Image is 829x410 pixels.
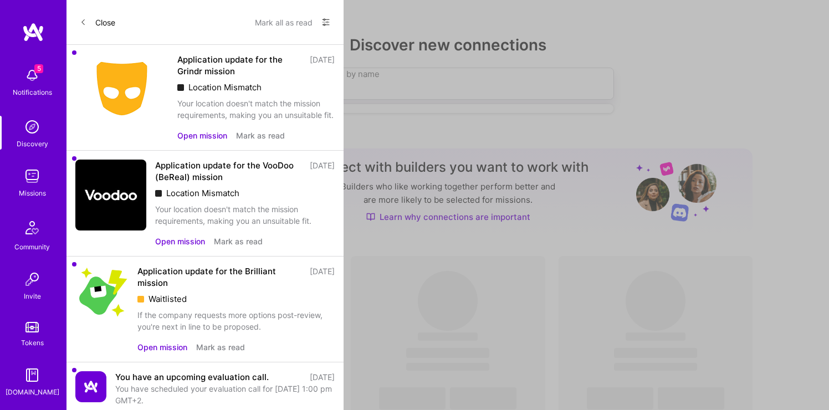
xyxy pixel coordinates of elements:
[75,371,106,402] img: Company Logo
[137,265,303,289] div: Application update for the Brilliant mission
[14,241,50,253] div: Community
[137,309,335,332] div: If the company requests more options post-review, you're next in line to be proposed.
[25,322,39,332] img: tokens
[236,130,285,141] button: Mark as read
[21,337,44,348] div: Tokens
[255,13,313,31] button: Mark all as read
[177,54,303,77] div: Application update for the Grindr mission
[34,64,43,73] span: 5
[21,64,43,86] img: bell
[75,265,129,318] img: Company Logo
[177,130,227,141] button: Open mission
[155,235,205,247] button: Open mission
[21,165,43,187] img: teamwork
[310,371,335,383] div: [DATE]
[80,13,115,31] button: Close
[19,214,45,241] img: Community
[115,383,335,406] div: You have scheduled your evaluation call for [DATE] 1:00 pm GMT+2.
[75,160,146,230] img: Company Logo
[214,235,263,247] button: Mark as read
[21,364,43,386] img: guide book
[75,54,168,124] img: Company Logo
[21,116,43,138] img: discovery
[310,265,335,289] div: [DATE]
[155,160,303,183] div: Application update for the VooDoo (BeReal) mission
[196,341,245,353] button: Mark as read
[177,98,335,121] div: Your location doesn't match the mission requirements, making you an unsuitable fit.
[115,371,269,383] div: You have an upcoming evaluation call.
[19,187,46,199] div: Missions
[155,187,335,199] div: Location Mismatch
[155,203,335,227] div: Your location doesn't match the mission requirements, making you an unsuitable fit.
[13,86,52,98] div: Notifications
[137,293,335,305] div: Waitlisted
[310,160,335,183] div: [DATE]
[6,386,59,398] div: [DOMAIN_NAME]
[17,138,48,150] div: Discovery
[21,268,43,290] img: Invite
[137,341,187,353] button: Open mission
[177,81,335,93] div: Location Mismatch
[310,54,335,77] div: [DATE]
[24,290,41,302] div: Invite
[22,22,44,42] img: logo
